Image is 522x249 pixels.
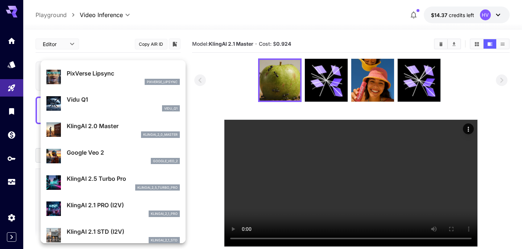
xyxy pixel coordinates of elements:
p: vidu_q1 [164,106,178,111]
p: KlingAI 2.1 PRO (I2V) [67,201,180,209]
p: klingai_2_1_pro [151,211,178,216]
p: klingai_2_1_std [151,238,178,243]
p: klingai_2_0_master [143,132,178,137]
div: PixVerse Lipsyncpixverse_lipsync [46,66,180,88]
p: klingai_2_5_turbo_pro [137,185,178,190]
p: Vidu Q1 [67,95,180,104]
div: KlingAI 2.0 Masterklingai_2_0_master [46,119,180,141]
p: KlingAI 2.0 Master [67,122,180,130]
p: KlingAI 2.5 Turbo Pro [67,174,180,183]
div: KlingAI 2.5 Turbo Proklingai_2_5_turbo_pro [46,171,180,193]
div: Vidu Q1vidu_q1 [46,92,180,114]
p: google_veo_2 [153,159,178,164]
p: KlingAI 2.1 STD (I2V) [67,227,180,236]
div: KlingAI 2.1 STD (I2V)klingai_2_1_std [46,224,180,246]
div: KlingAI 2.1 PRO (I2V)klingai_2_1_pro [46,198,180,220]
p: pixverse_lipsync [147,79,178,85]
div: Google Veo 2google_veo_2 [46,145,180,167]
p: Google Veo 2 [67,148,180,157]
p: PixVerse Lipsync [67,69,180,78]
